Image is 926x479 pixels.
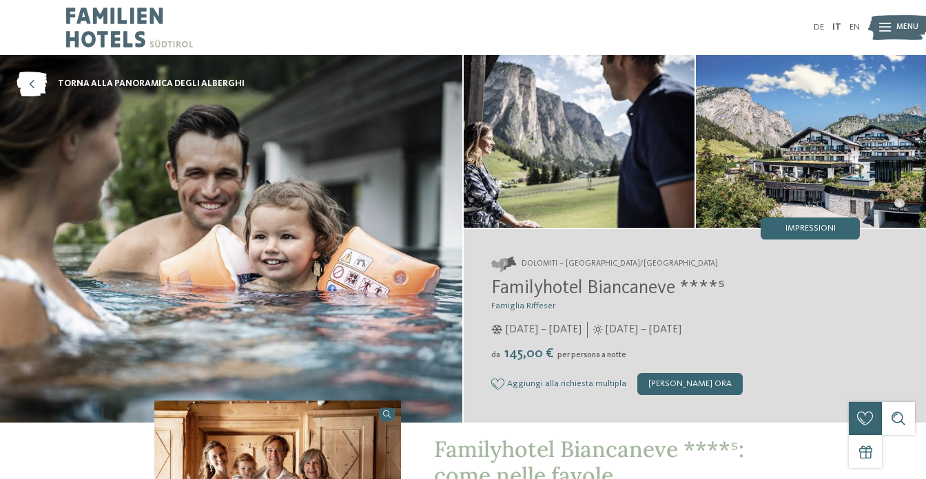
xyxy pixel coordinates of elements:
[464,55,694,228] img: Il nostro family hotel a Selva: una vacanza da favola
[785,224,836,233] span: Impressioni
[637,373,743,395] div: [PERSON_NAME] ora
[850,23,860,32] a: EN
[814,23,824,32] a: DE
[502,347,556,361] span: 145,00 €
[491,279,725,298] span: Familyhotel Biancaneve ****ˢ
[606,322,681,337] span: [DATE] – [DATE]
[491,325,503,334] i: Orari d'apertura inverno
[491,351,500,359] span: da
[17,72,245,96] a: torna alla panoramica degli alberghi
[832,23,841,32] a: IT
[593,325,603,334] i: Orari d'apertura estate
[506,322,582,337] span: [DATE] – [DATE]
[896,22,918,33] span: Menu
[507,379,626,389] span: Aggiungi alla richiesta multipla
[557,351,626,359] span: per persona a notte
[491,301,555,310] span: Famiglia Riffeser
[522,259,718,270] span: Dolomiti – [GEOGRAPHIC_DATA]/[GEOGRAPHIC_DATA]
[58,78,245,90] span: torna alla panoramica degli alberghi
